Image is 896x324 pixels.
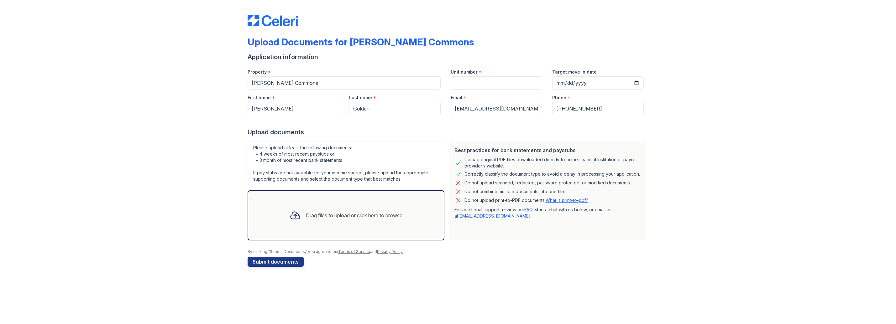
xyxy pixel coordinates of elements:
div: Best practices for bank statements and paystubs [454,147,641,154]
div: Application information [248,53,649,61]
div: Drag files to upload or click here to browse [306,212,402,219]
div: Upload documents [248,128,649,136]
div: Do not upload scanned, redacted, password protected, or modified documents. [464,179,631,187]
p: Do not upload print-to-PDF documents. [464,197,588,203]
div: Upload original PDF files downloaded directly from the financial institution or payroll provider’... [464,157,641,169]
img: CE_Logo_Blue-a8612792a0a2168367f1c8372b55b34899dd931a85d93a1a3d3e32e68fde9ad4.png [248,15,298,26]
label: Unit number [451,69,478,75]
label: Property [248,69,267,75]
p: For additional support, review our , start a chat with us below, or email us at [454,207,641,219]
div: Do not combine multiple documents into one file. [464,188,565,195]
a: [EMAIL_ADDRESS][DOMAIN_NAME] [458,213,531,219]
div: Correctly classify the document type to avoid a delay in processing your application. [464,170,640,178]
label: Target move in date [552,69,597,75]
label: Phone [552,95,566,101]
a: FAQ [524,207,532,212]
a: Terms of Service [338,249,370,254]
label: Email [451,95,462,101]
button: Submit documents [248,257,304,267]
a: Privacy Policy. [377,249,403,254]
a: What is print-to-pdf? [546,198,588,203]
label: First name [248,95,271,101]
div: Upload Documents for [PERSON_NAME] Commons [248,36,474,48]
div: By clicking "Submit Documents," you agree to our and [248,249,649,254]
label: Last name [349,95,372,101]
div: Please upload at least the following documents: • 4 weeks of most recent paystubs or • 3 month of... [248,141,444,185]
